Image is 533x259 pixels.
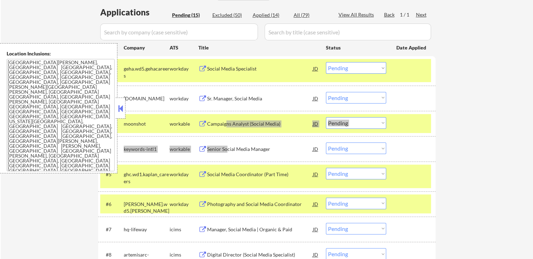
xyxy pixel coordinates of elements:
div: keywords-intl1 [124,146,170,153]
div: JD [312,168,319,180]
div: JD [312,223,319,235]
div: workday [170,201,198,208]
div: Photography and Social Media Coordinator [207,201,313,208]
div: View All Results [339,11,376,18]
div: moonshot [124,120,170,127]
div: [DOMAIN_NAME] [124,95,170,102]
div: Senior Social Media Manager [207,146,313,153]
div: JD [312,198,319,210]
div: Applied (14) [253,12,288,19]
div: workable [170,120,198,127]
div: Social Media Coordinator (Part Time) [207,171,313,178]
input: Search by title (case sensitive) [265,24,431,40]
div: Location Inclusions: [7,50,115,57]
div: Title [198,44,319,51]
div: Status [326,41,386,54]
div: JD [312,92,319,105]
div: 1 / 1 [400,11,416,18]
div: Manager, Social Media | Organic & Paid [207,226,313,233]
div: All (79) [294,12,329,19]
input: Search by company (case sensitive) [100,24,258,40]
div: icims [170,226,198,233]
div: Excluded (50) [212,12,247,19]
div: Campaigns Analyst (Social Media) [207,120,313,127]
div: ghc.wd1.kaplan_careers [124,171,170,185]
div: workable [170,146,198,153]
div: workday [170,171,198,178]
div: Company [124,44,170,51]
div: Digital Director (Social Media Specialist) [207,251,313,258]
div: #8 [106,251,118,258]
div: Applications [100,8,170,16]
div: Sr. Manager, Social Media [207,95,313,102]
div: hq-lifeway [124,226,170,233]
div: JD [312,62,319,75]
div: workday [170,65,198,72]
div: icims [170,251,198,258]
div: Date Applied [396,44,427,51]
div: JD [312,117,319,130]
div: Next [416,11,427,18]
div: JD [312,142,319,155]
div: Pending (15) [172,12,207,19]
div: #6 [106,201,118,208]
div: ATS [170,44,198,51]
div: workday [170,95,198,102]
div: [PERSON_NAME].wd5.[PERSON_NAME] [124,201,170,214]
div: geha.wd5.gehacareers [124,65,170,79]
div: Back [384,11,395,18]
div: #7 [106,226,118,233]
div: #5 [106,171,118,178]
div: Social Media Specialist [207,65,313,72]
